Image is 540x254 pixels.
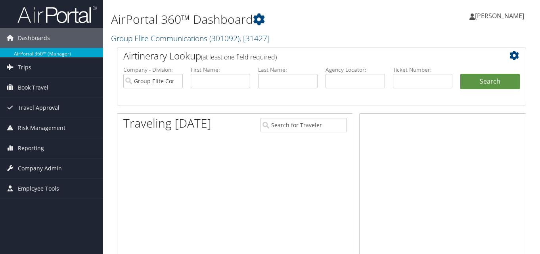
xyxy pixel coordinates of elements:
a: [PERSON_NAME] [469,4,532,28]
span: ( 301092 ) [209,33,239,44]
span: Travel Approval [18,98,59,118]
span: Employee Tools [18,179,59,199]
label: Agency Locator: [326,66,385,74]
span: , [ 31427 ] [239,33,270,44]
span: Risk Management [18,118,65,138]
span: Company Admin [18,159,62,178]
label: Ticket Number: [393,66,452,74]
h1: AirPortal 360™ Dashboard [111,11,392,28]
span: Trips [18,57,31,77]
span: Dashboards [18,28,50,48]
label: First Name: [191,66,250,74]
span: (at least one field required) [201,53,277,61]
input: Search for Traveler [260,118,347,132]
h1: Traveling [DATE] [123,115,211,132]
span: Book Travel [18,78,48,97]
h2: Airtinerary Lookup [123,49,486,63]
label: Company - Division: [123,66,183,74]
button: Search [460,74,520,90]
span: Reporting [18,138,44,158]
a: Group Elite Communications [111,33,270,44]
span: [PERSON_NAME] [475,11,524,20]
label: Last Name: [258,66,318,74]
img: airportal-logo.png [17,5,97,24]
